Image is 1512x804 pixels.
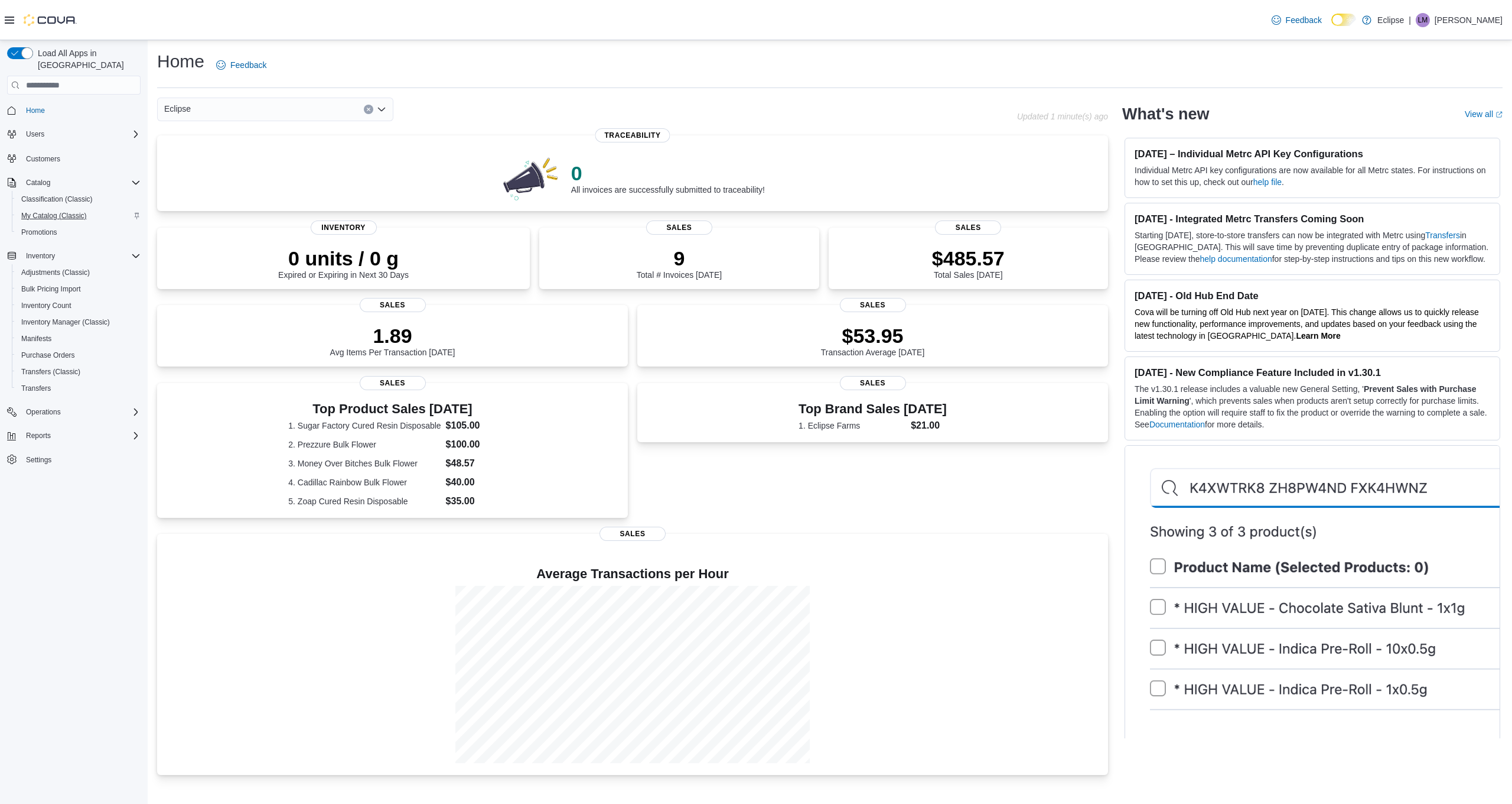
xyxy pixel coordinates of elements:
span: Inventory [311,221,377,235]
span: Sales [360,298,426,312]
span: Adjustments (Classic) [17,265,141,280]
span: My Catalog (Classic) [21,211,87,221]
a: My Catalog (Classic) [17,209,92,223]
span: Users [21,127,141,141]
span: Settings [21,452,141,467]
button: Transfers [12,380,145,397]
dd: $40.00 [446,475,497,489]
a: Customers [21,152,65,166]
a: Adjustments (Classic) [17,265,94,280]
h4: Average Transactions per Hour [167,567,1099,581]
span: Operations [21,405,141,419]
dd: $105.00 [446,419,497,433]
nav: Complex example [7,97,141,499]
span: Transfers [17,381,141,395]
span: Classification (Classic) [17,192,141,206]
h3: Top Brand Sales [DATE] [799,402,947,416]
a: Home [21,103,50,118]
dd: $100.00 [446,437,497,452]
span: Classification (Classic) [21,194,93,204]
h3: [DATE] – Individual Metrc API Key Configurations [1135,148,1490,160]
a: Classification (Classic) [17,192,97,206]
a: Manifests [17,332,56,346]
p: 9 [637,247,722,270]
dd: $35.00 [446,494,497,508]
img: 0 [500,154,562,202]
a: Bulk Pricing Import [17,282,86,296]
span: Promotions [17,225,141,239]
button: Manifests [12,330,145,347]
span: Feedback [230,59,266,71]
button: Catalog [21,176,55,190]
p: 0 units / 0 g [278,247,409,270]
p: Updated 1 minute(s) ago [1017,112,1108,121]
h1: Home [157,50,204,73]
button: Clear input [364,105,373,114]
span: My Catalog (Classic) [17,209,141,223]
span: Customers [21,151,141,166]
dt: 5. Zoap Cured Resin Disposable [288,495,441,507]
div: Total # Invoices [DATE] [637,247,722,280]
dt: 2. Prezzure Bulk Flower [288,439,441,450]
button: My Catalog (Classic) [12,208,145,224]
p: 1.89 [330,324,455,348]
img: Cova [24,14,77,26]
p: Starting [DATE], store-to-store transfers can now be integrated with Metrc using in [GEOGRAPHIC_D... [1135,229,1490,265]
span: Transfers [21,384,51,393]
button: Users [21,127,49,141]
span: Purchase Orders [21,351,75,360]
p: Individual Metrc API key configurations are now available for all Metrc states. For instructions ... [1135,164,1490,188]
div: All invoices are successfully submitted to traceability! [571,161,765,194]
div: Expired or Expiring in Next 30 Days [278,247,409,280]
dd: $21.00 [911,419,947,433]
button: Adjustments (Classic) [12,264,145,281]
span: Transfers (Classic) [21,367,80,377]
span: Sales [840,298,906,312]
a: help documentation [1200,254,1272,264]
dt: 1. Eclipse Farms [799,420,906,432]
a: Transfers [1425,231,1460,240]
span: Home [21,103,141,118]
span: Transfers (Classic) [17,365,141,379]
button: Operations [21,405,66,419]
a: Documentation [1149,420,1205,429]
span: Feedback [1286,14,1322,26]
span: Purchase Orders [17,348,141,362]
span: Manifests [17,332,141,346]
div: Transaction Average [DATE] [821,324,925,357]
span: Catalog [21,176,141,190]
span: Users [26,129,44,139]
h2: What's new [1122,105,1209,124]
a: Transfers [17,381,56,395]
a: Feedback [211,53,271,77]
span: Bulk Pricing Import [17,282,141,296]
span: Inventory Manager (Classic) [21,317,110,327]
button: Bulk Pricing Import [12,281,145,297]
button: Transfers (Classic) [12,364,145,380]
button: Users [2,126,145,142]
span: LM [1418,13,1428,27]
span: Cova will be turning off Old Hub next year on [DATE]. This change allows us to quickly release ne... [1135,307,1479,341]
span: Reports [26,431,51,440]
span: Promotions [21,228,57,237]
dd: $48.57 [446,456,497,471]
a: Transfers (Classic) [17,365,85,379]
span: Inventory Manager (Classic) [17,315,141,329]
span: Operations [26,407,61,417]
p: $53.95 [821,324,925,348]
button: Classification (Classic) [12,191,145,208]
input: Dark Mode [1331,14,1356,26]
span: Eclipse [164,102,191,116]
button: Purchase Orders [12,347,145,364]
button: Reports [21,429,56,443]
button: Customers [2,150,145,167]
div: Lanai Monahan [1416,13,1430,27]
h3: [DATE] - Integrated Metrc Transfers Coming Soon [1135,213,1490,225]
span: Customers [26,154,60,164]
span: Sales [935,221,1001,235]
svg: External link [1495,111,1503,118]
span: Sales [360,376,426,390]
span: Catalog [26,178,50,187]
h3: Top Product Sales [DATE] [288,402,496,416]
